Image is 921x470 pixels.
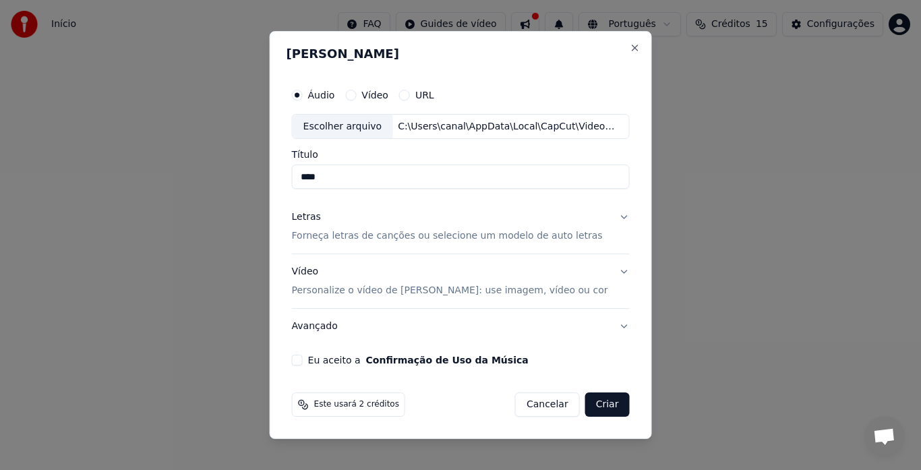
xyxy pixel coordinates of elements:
button: Avançado [292,309,630,344]
div: Letras [292,211,321,225]
button: Eu aceito a [366,355,529,365]
button: Cancelar [515,392,580,417]
label: Vídeo [361,90,388,100]
div: Escolher arquivo [293,115,393,139]
label: Eu aceito a [308,355,529,365]
p: Forneça letras de canções ou selecione um modelo de auto letras [292,230,603,243]
label: URL [415,90,434,100]
div: Vídeo [292,266,608,298]
button: LetrasForneça letras de canções ou selecione um modelo de auto letras [292,200,630,254]
span: Este usará 2 créditos [314,399,399,410]
h2: [PERSON_NAME] [287,48,635,60]
button: Criar [585,392,630,417]
p: Personalize o vídeo de [PERSON_NAME]: use imagem, vídeo ou cor [292,284,608,297]
label: Áudio [308,90,335,100]
div: C:\Users\canal\AppData\Local\CapCut\Videos\0822.MP3 [392,120,622,134]
label: Título [292,150,630,160]
button: VídeoPersonalize o vídeo de [PERSON_NAME]: use imagem, vídeo ou cor [292,255,630,309]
